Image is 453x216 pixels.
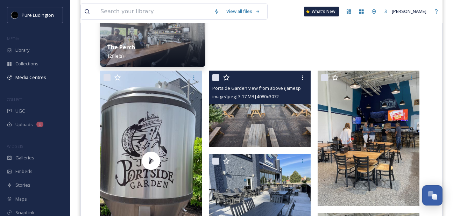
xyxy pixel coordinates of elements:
span: Uploads [15,121,33,128]
button: Open Chat [422,185,443,206]
span: Galleries [15,154,34,161]
span: SnapLink [15,209,35,216]
span: 12 file(s) [107,53,123,59]
span: Media Centres [15,74,46,81]
a: [PERSON_NAME] [380,5,430,18]
span: Portside Garden view from above (Jamesport Brewing Co.).jpg [212,85,341,91]
span: MEDIA [7,36,19,41]
img: seating.jpeg [318,71,419,206]
span: Collections [15,60,38,67]
span: Embeds [15,168,33,175]
div: 1 [36,122,43,127]
span: WIDGETS [7,144,23,149]
span: Pure Ludington [22,12,54,18]
span: Maps [15,196,27,202]
img: Portside Garden view from above (Jamesport Brewing Co.).jpg [209,71,311,147]
img: pureludingtonF-2.png [11,12,18,19]
strong: The Perch [107,43,135,51]
span: image/jpeg | 3.17 MB | 4080 x 3072 [212,93,279,100]
span: Library [15,47,29,53]
span: UGC [15,108,25,114]
a: View all files [223,5,264,18]
input: Search your library [97,4,210,19]
span: COLLECT [7,97,22,102]
span: Stories [15,182,30,188]
a: What's New [304,7,339,16]
span: [PERSON_NAME] [392,8,426,14]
